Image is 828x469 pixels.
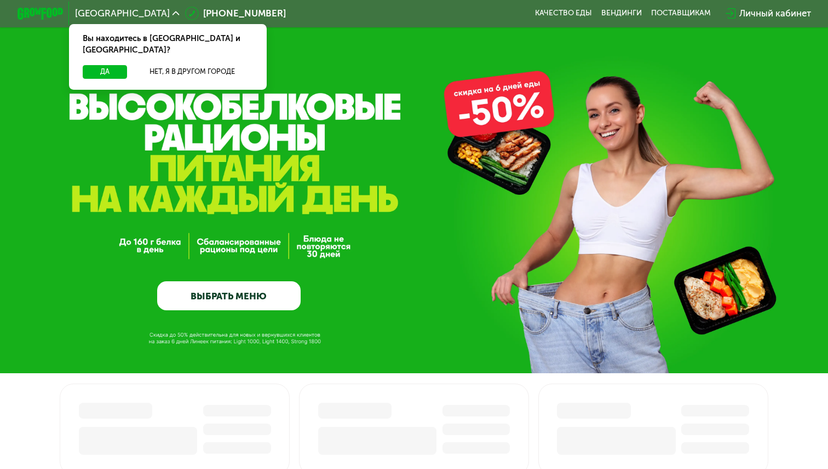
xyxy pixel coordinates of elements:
[535,9,592,18] a: Качество еды
[75,9,170,18] span: [GEOGRAPHIC_DATA]
[601,9,642,18] a: Вендинги
[132,65,253,79] button: Нет, я в другом городе
[739,7,811,20] div: Личный кабинет
[185,7,286,20] a: [PHONE_NUMBER]
[157,281,300,310] a: ВЫБРАТЬ МЕНЮ
[69,24,267,66] div: Вы находитесь в [GEOGRAPHIC_DATA] и [GEOGRAPHIC_DATA]?
[651,9,711,18] div: поставщикам
[83,65,127,79] button: Да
